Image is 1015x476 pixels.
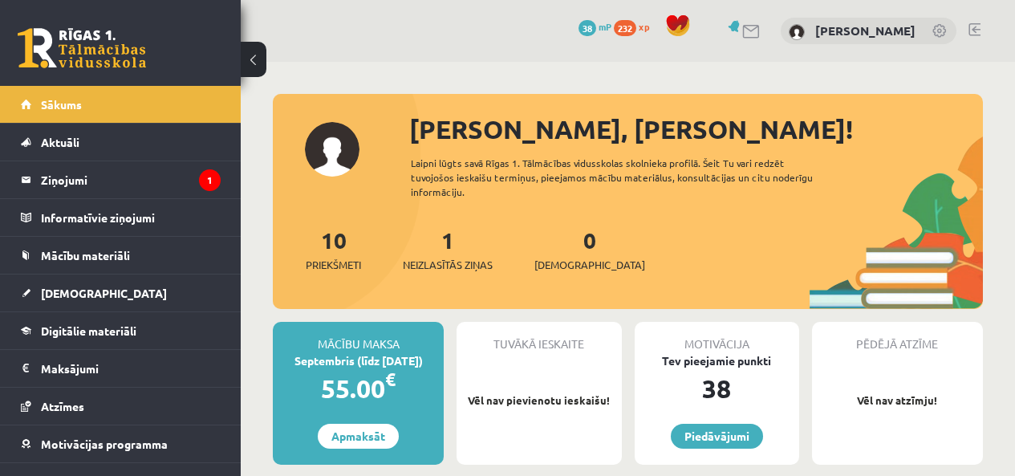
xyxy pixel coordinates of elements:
span: Digitālie materiāli [41,323,136,338]
a: [PERSON_NAME] [815,22,916,39]
span: € [385,368,396,391]
img: Fjodors Latatujevs [789,24,805,40]
span: 232 [614,20,636,36]
p: Vēl nav pievienotu ieskaišu! [465,393,613,409]
a: Piedāvājumi [671,424,763,449]
span: [DEMOGRAPHIC_DATA] [41,286,167,300]
div: Laipni lūgts savā Rīgas 1. Tālmācības vidusskolas skolnieka profilā. Šeit Tu vari redzēt tuvojošo... [411,156,837,199]
a: Aktuāli [21,124,221,161]
span: [DEMOGRAPHIC_DATA] [534,257,645,273]
a: Informatīvie ziņojumi [21,199,221,236]
a: [DEMOGRAPHIC_DATA] [21,275,221,311]
i: 1 [199,169,221,191]
div: Tev pieejamie punkti [635,352,799,369]
span: Neizlasītās ziņas [403,257,493,273]
div: [PERSON_NAME], [PERSON_NAME]! [409,110,983,148]
a: Ziņojumi1 [21,161,221,198]
p: Vēl nav atzīmju! [820,393,975,409]
a: 10Priekšmeti [306,226,361,273]
a: 38 mP [579,20,611,33]
a: 232 xp [614,20,657,33]
div: Mācību maksa [273,322,444,352]
span: xp [639,20,649,33]
a: 0[DEMOGRAPHIC_DATA] [534,226,645,273]
span: Mācību materiāli [41,248,130,262]
div: 38 [635,369,799,408]
span: Atzīmes [41,399,84,413]
span: Motivācijas programma [41,437,168,451]
legend: Ziņojumi [41,161,221,198]
legend: Maksājumi [41,350,221,387]
a: Motivācijas programma [21,425,221,462]
a: Atzīmes [21,388,221,425]
div: Pēdējā atzīme [812,322,983,352]
a: Apmaksāt [318,424,399,449]
div: Tuvākā ieskaite [457,322,621,352]
a: 1Neizlasītās ziņas [403,226,493,273]
span: Priekšmeti [306,257,361,273]
div: Motivācija [635,322,799,352]
span: Sākums [41,97,82,112]
legend: Informatīvie ziņojumi [41,199,221,236]
a: Sākums [21,86,221,123]
span: mP [599,20,611,33]
a: Digitālie materiāli [21,312,221,349]
a: Maksājumi [21,350,221,387]
div: Septembris (līdz [DATE]) [273,352,444,369]
a: Rīgas 1. Tālmācības vidusskola [18,28,146,68]
a: Mācību materiāli [21,237,221,274]
span: 38 [579,20,596,36]
span: Aktuāli [41,135,79,149]
div: 55.00 [273,369,444,408]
